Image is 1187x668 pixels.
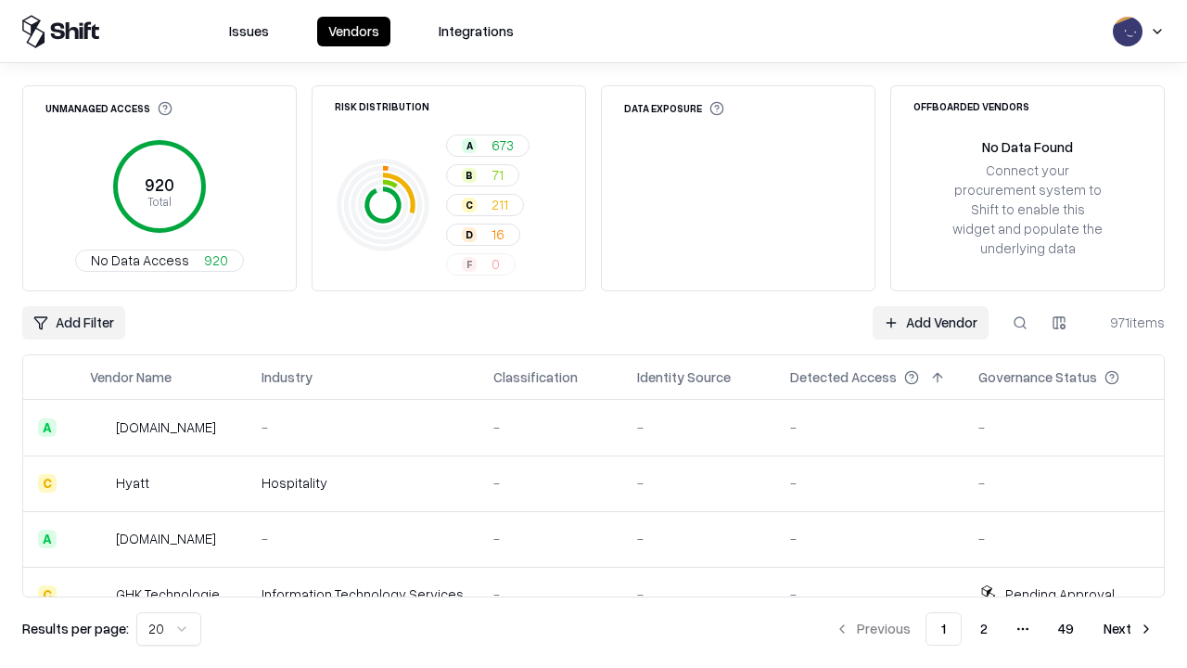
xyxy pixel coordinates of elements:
[262,529,464,548] div: -
[493,529,607,548] div: -
[491,165,504,185] span: 71
[637,584,760,604] div: -
[637,367,731,387] div: Identity Source
[262,367,313,387] div: Industry
[262,584,464,604] div: Information Technology Services
[45,101,172,116] div: Unmanaged Access
[1092,612,1165,646] button: Next
[462,227,477,242] div: D
[823,612,1165,646] nav: pagination
[38,474,57,493] div: C
[75,250,244,272] button: No Data Access920
[90,474,108,493] img: Hyatt
[965,612,1002,646] button: 2
[913,101,1029,111] div: Offboarded Vendors
[1043,612,1089,646] button: 49
[790,367,897,387] div: Detected Access
[873,306,989,340] a: Add Vendor
[462,168,477,183] div: B
[116,417,216,437] div: [DOMAIN_NAME]
[982,137,1073,157] div: No Data Found
[637,529,760,548] div: -
[491,195,508,214] span: 211
[335,101,429,111] div: Risk Distribution
[428,17,525,46] button: Integrations
[446,135,530,157] button: A673
[493,473,607,493] div: -
[22,619,129,638] p: Results per page:
[978,473,1149,493] div: -
[38,585,57,604] div: C
[116,529,216,548] div: [DOMAIN_NAME]
[978,417,1149,437] div: -
[493,417,607,437] div: -
[116,584,232,604] div: GHK Technologies Inc.
[493,367,578,387] div: Classification
[624,101,724,116] div: Data Exposure
[925,612,962,646] button: 1
[218,17,280,46] button: Issues
[951,161,1104,259] div: Connect your procurement system to Shift to enable this widget and populate the underlying data
[790,584,949,604] div: -
[491,225,504,244] span: 16
[147,194,172,209] tspan: Total
[790,473,949,493] div: -
[790,529,949,548] div: -
[90,418,108,437] img: intrado.com
[22,306,125,340] button: Add Filter
[38,530,57,548] div: A
[90,367,172,387] div: Vendor Name
[462,138,477,153] div: A
[317,17,390,46] button: Vendors
[446,164,519,186] button: B71
[446,194,524,216] button: C211
[90,585,108,604] img: GHK Technologies Inc.
[145,174,174,195] tspan: 920
[1005,584,1115,604] div: Pending Approval
[90,530,108,548] img: primesec.co.il
[204,250,228,270] span: 920
[493,584,607,604] div: -
[262,417,464,437] div: -
[978,367,1097,387] div: Governance Status
[1091,313,1165,332] div: 971 items
[38,418,57,437] div: A
[116,473,149,493] div: Hyatt
[637,417,760,437] div: -
[446,224,520,246] button: D16
[978,529,1149,548] div: -
[91,250,189,270] span: No Data Access
[637,473,760,493] div: -
[462,198,477,212] div: C
[491,135,514,155] span: 673
[790,417,949,437] div: -
[262,473,464,493] div: Hospitality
